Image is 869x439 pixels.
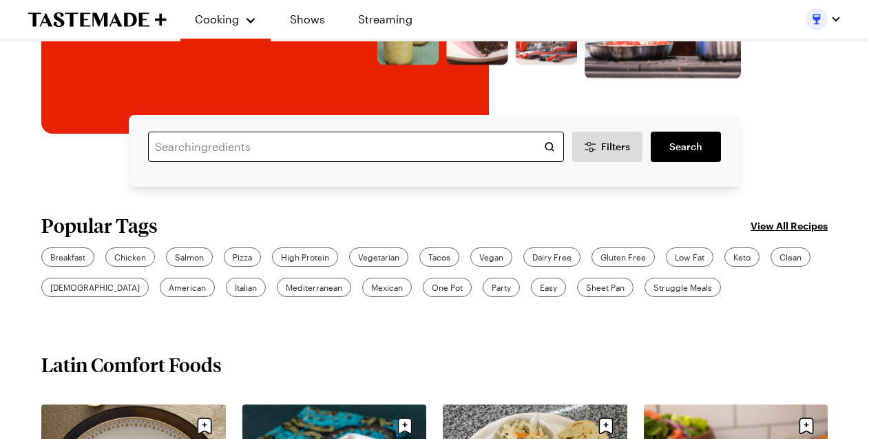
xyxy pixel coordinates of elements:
[666,247,713,267] a: Low Fat
[779,251,802,263] span: Clean
[277,278,351,297] a: Mediterranean
[586,281,625,294] span: Sheet Pan
[724,247,760,267] a: Keto
[428,251,450,263] span: Tacos
[50,251,85,263] span: Breakfast
[577,278,634,297] a: Sheet Pan
[523,247,580,267] a: Dairy Free
[653,281,712,294] span: Struggle Meals
[281,251,329,263] span: High Protein
[593,413,619,439] button: Save recipe
[423,278,472,297] a: One Pot
[531,278,566,297] a: Easy
[272,247,338,267] a: High Protein
[169,281,206,294] span: American
[362,278,412,297] a: Mexican
[675,251,704,263] span: Low Fat
[771,247,810,267] a: Clean
[224,247,261,267] a: Pizza
[358,251,399,263] span: Vegetarian
[41,278,149,297] a: [DEMOGRAPHIC_DATA]
[175,251,204,263] span: Salmon
[806,8,841,30] button: Profile picture
[751,218,828,233] a: View All Recipes
[191,413,218,439] button: Save recipe
[601,140,630,154] span: Filters
[470,247,512,267] a: Vegan
[432,281,463,294] span: One Pot
[235,281,257,294] span: Italian
[195,12,239,25] span: Cooking
[194,6,257,33] button: Cooking
[419,247,459,267] a: Tacos
[651,132,721,162] a: filters
[669,140,702,154] span: Search
[483,278,520,297] a: Party
[806,8,828,30] img: Profile picture
[793,413,819,439] button: Save recipe
[572,132,642,162] button: Desktop filters
[226,278,266,297] a: Italian
[540,281,557,294] span: Easy
[532,251,572,263] span: Dairy Free
[233,251,252,263] span: Pizza
[105,247,155,267] a: Chicken
[50,281,140,294] span: [DEMOGRAPHIC_DATA]
[349,247,408,267] a: Vegetarian
[41,247,94,267] a: Breakfast
[114,251,146,263] span: Chicken
[645,278,721,297] a: Struggle Meals
[41,352,222,377] h2: Latin Comfort Foods
[591,247,655,267] a: Gluten Free
[733,251,751,263] span: Keto
[28,12,167,28] a: To Tastemade Home Page
[160,278,215,297] a: American
[479,251,503,263] span: Vegan
[41,214,158,236] h2: Popular Tags
[392,413,418,439] button: Save recipe
[600,251,646,263] span: Gluten Free
[371,281,403,294] span: Mexican
[286,281,342,294] span: Mediterranean
[166,247,213,267] a: Salmon
[492,281,511,294] span: Party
